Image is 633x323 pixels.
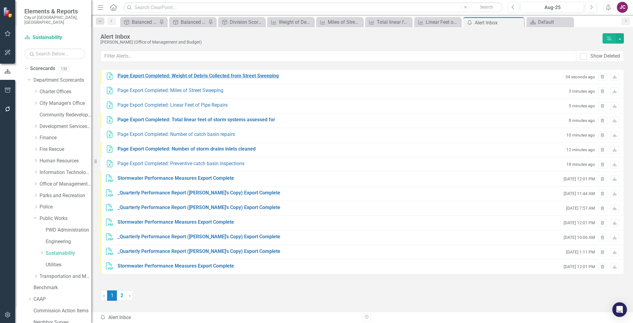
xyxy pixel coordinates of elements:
[24,48,85,59] input: Search Below...
[471,3,502,12] button: Search
[46,227,91,234] a: PWD Administration
[566,132,595,138] small: 10 minutes ago
[3,7,14,18] img: ClearPoint Strategy
[40,100,91,107] a: City Manager's Office
[117,175,234,182] div: Stormwater Performance Measures Export Complete
[117,116,275,123] div: Page Export Completed: Total linear feet of storm systems assessed for
[117,131,235,138] div: Page Export Completed: Number of catch basin repairs
[30,65,55,72] a: Scorecards
[33,284,91,291] a: Benchmark
[117,87,223,94] div: Page Export Completed: Miles of Street Sweeping
[569,118,595,123] small: 8 minutes ago
[40,181,91,188] a: Office of Management and Budget
[33,296,91,303] a: CAAP
[117,233,280,240] div: _Quarterly Performance Report ([PERSON_NAME]'s Copy) Export Complete
[426,18,459,26] div: Linear Feet of Pipe Repairs
[564,235,595,240] small: [DATE] 10:06 AM
[103,293,105,298] span: ‹
[46,250,91,257] a: Sustainability
[46,261,91,268] a: Utilities
[367,18,410,26] a: Total linear feet of storm systems assessed for condition of pipe
[564,220,595,226] small: [DATE] 12:01 PM
[564,191,595,197] small: [DATE] 11:44 AM
[565,74,595,80] small: 34 seconds ago
[566,249,595,255] small: [DATE] 1:11 PM
[117,219,234,226] div: Stormwater Performance Measures Export Complete
[538,18,572,26] div: Default
[117,73,279,80] div: Page Export Completed: Weight of Debris Collected from Street Sweeping
[40,273,91,280] a: Transportation and Mobility
[129,293,131,298] span: ›
[566,205,595,211] small: [DATE] 7:57 AM
[33,307,91,314] a: Commission Action Items
[40,204,91,211] a: Police
[100,40,600,44] div: [PERSON_NAME] (Office of Management and Budget)
[40,158,91,165] a: Human Resources
[564,264,595,270] small: [DATE] 12:01 PM
[117,263,234,270] div: Stormwater Performance Measures Export Complete
[617,2,628,13] button: JC
[100,51,576,62] input: Filter Alerts...
[107,290,117,301] span: 1
[416,18,459,26] a: Linear Feet of Pipe Repairs
[33,77,91,84] a: Department Scorecards
[181,18,207,26] div: Balanced Scorecard
[612,302,627,317] div: Open Intercom Messenger
[117,204,280,211] div: _Quarterly Performance Report ([PERSON_NAME]'s Copy) Export Complete
[40,146,91,153] a: Fire Rescue
[230,18,263,26] div: Division Scorecard
[24,34,85,41] a: Sustainability
[117,290,127,301] a: 2
[569,88,595,94] small: 3 minutes ago
[117,160,244,167] div: Page Export Completed: Preventive catch basin inspections
[46,238,91,245] a: Engineering
[377,18,410,26] div: Total linear feet of storm systems assessed for condition of pipe
[58,66,70,71] div: 132
[523,4,582,11] div: Aug-25
[475,19,523,27] div: Alert Inbox
[564,176,595,182] small: [DATE] 12:01 PM
[122,18,158,26] a: Balanced Scorecard
[117,248,280,255] div: _Quarterly Performance Report ([PERSON_NAME]'s Copy) Export Complete
[117,146,256,153] div: Page Export Completed: Number of storm drains inlets cleaned
[40,215,91,222] a: Public Works
[566,147,595,153] small: 12 minutes ago
[24,8,85,15] span: Elements & Reports
[40,134,91,141] a: Finance
[279,18,312,26] div: Weight of Debris Collected from Street Sweeping
[40,123,91,130] a: Development Services Department
[117,190,280,197] div: _Quarterly Performance Report ([PERSON_NAME]'s Copy) Export Complete
[117,102,228,109] div: Page Export Completed: Linear Feet of Pipe Repairs
[100,33,600,40] div: Alert Inbox
[569,103,595,109] small: 5 minutes ago
[328,18,361,26] div: Miles of Street Sweeping
[566,161,595,167] small: 18 minutes ago
[590,53,620,60] div: Show Deleted
[40,192,91,199] a: Parks and Recreation
[171,18,207,26] a: Balanced Scorecard
[528,18,572,26] a: Default
[100,314,358,321] div: Alert Inbox
[40,112,91,119] a: Community Redevelopment Agency
[269,18,312,26] a: Weight of Debris Collected from Street Sweeping
[40,169,91,176] a: Information Technology Services
[521,2,584,13] button: Aug-25
[220,18,263,26] a: Division Scorecard
[123,2,503,13] input: Search ClearPoint...
[24,15,85,25] small: City of [GEOGRAPHIC_DATA], [GEOGRAPHIC_DATA]
[480,5,493,9] span: Search
[132,18,158,26] div: Balanced Scorecard
[40,88,91,95] a: Charter Offices
[318,18,361,26] a: Miles of Street Sweeping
